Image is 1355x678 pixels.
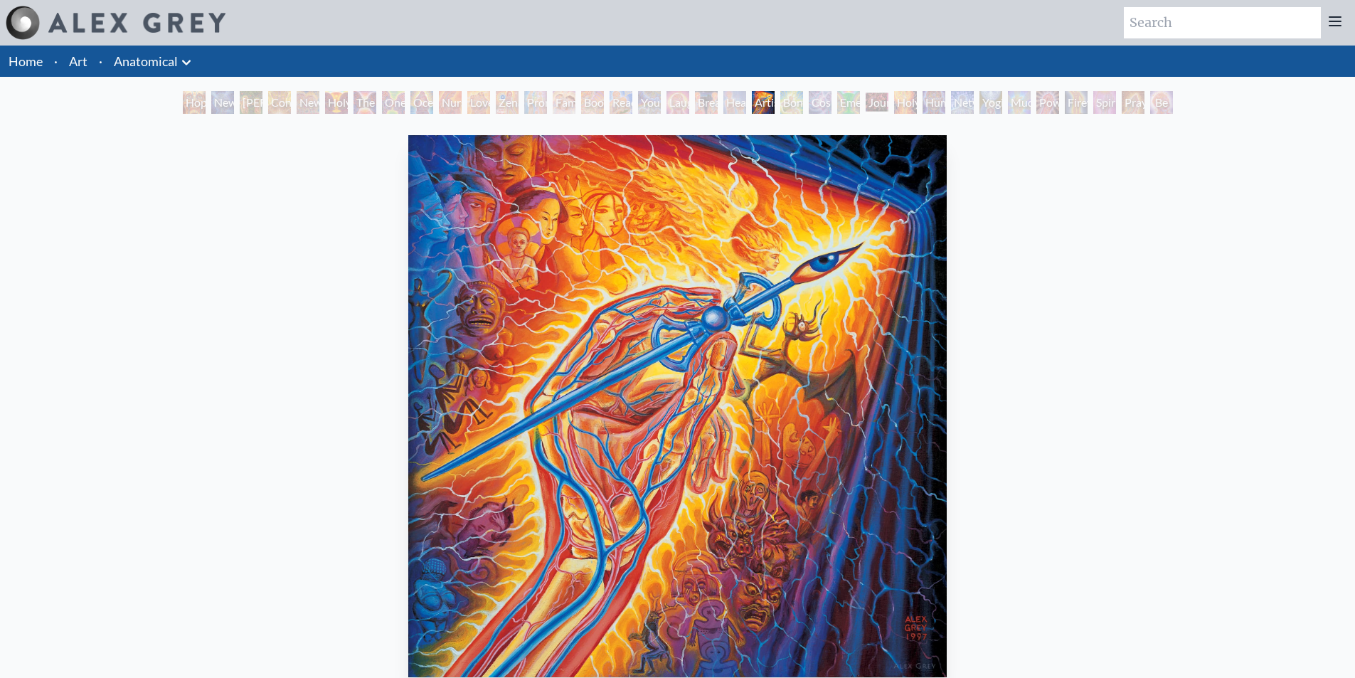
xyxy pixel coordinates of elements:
[610,91,632,114] div: Reading
[1065,91,1088,114] div: Firewalking
[809,91,831,114] div: Cosmic Lovers
[410,91,433,114] div: Ocean of Love Bliss
[553,91,575,114] div: Family
[894,91,917,114] div: Holy Fire
[752,91,775,114] div: Artist's Hand
[382,91,405,114] div: One Taste
[638,91,661,114] div: Young & Old
[9,53,43,69] a: Home
[837,91,860,114] div: Emerald Grail
[408,135,947,677] img: Artists-Hand-1997-Alex-Grey-watermarked.jpg
[780,91,803,114] div: Bond
[268,91,291,114] div: Contemplation
[723,91,746,114] div: Healing
[467,91,490,114] div: Love Circuit
[923,91,945,114] div: Human Geometry
[1036,91,1059,114] div: Power to the Peaceful
[439,91,462,114] div: Nursing
[951,91,974,114] div: Networks
[114,51,178,71] a: Anatomical
[524,91,547,114] div: Promise
[1093,91,1116,114] div: Spirit Animates the Flesh
[325,91,348,114] div: Holy Grail
[496,91,519,114] div: Zena Lotus
[297,91,319,114] div: New Man New Woman
[695,91,718,114] div: Breathing
[69,51,87,71] a: Art
[354,91,376,114] div: The Kiss
[93,46,108,77] li: ·
[1124,7,1321,38] input: Search
[1150,91,1173,114] div: Be a Good Human Being
[1008,91,1031,114] div: Mudra
[1122,91,1144,114] div: Praying Hands
[48,46,63,77] li: ·
[979,91,1002,114] div: Yogi & the Möbius Sphere
[211,91,234,114] div: New Man [DEMOGRAPHIC_DATA]: [DEMOGRAPHIC_DATA] Mind
[666,91,689,114] div: Laughing Man
[183,91,206,114] div: Hope
[866,91,888,114] div: Journey of the Wounded Healer
[240,91,262,114] div: [PERSON_NAME] & Eve
[581,91,604,114] div: Boo-boo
